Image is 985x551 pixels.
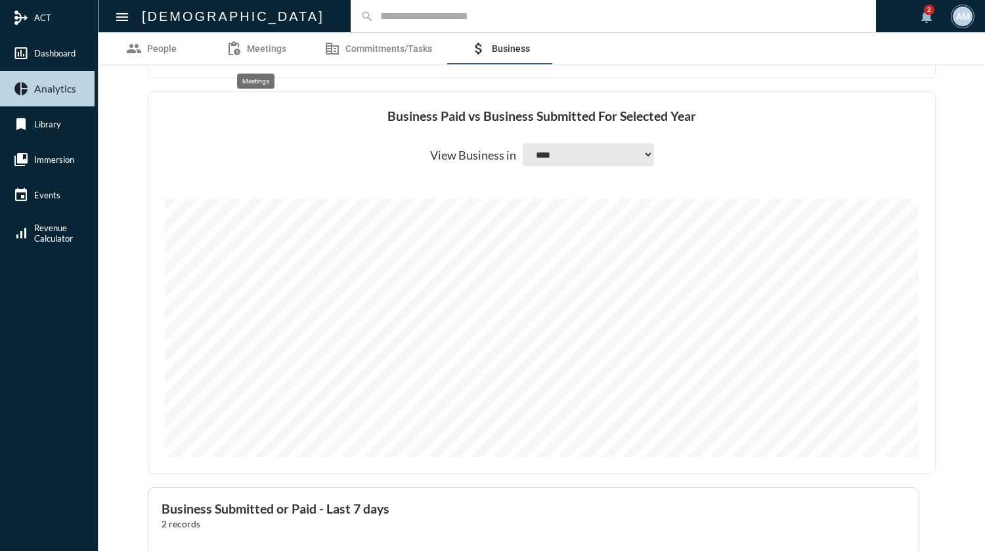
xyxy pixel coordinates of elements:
[34,48,76,58] span: Dashboard
[34,154,74,165] span: Immersion
[237,74,274,89] div: Meetings
[34,119,61,129] span: Library
[247,43,286,54] span: Meetings
[361,10,374,23] mat-icon: search
[471,41,487,56] mat-icon: attach_money
[13,116,29,132] mat-icon: bookmark
[162,518,389,529] p: 2 records
[492,43,530,54] span: Business
[34,83,76,95] span: Analytics
[13,187,29,203] mat-icon: event
[387,108,696,123] h2: Business Paid vs Business Submitted For Selected Year
[448,33,553,64] a: Business
[430,148,516,162] p: View Business in
[147,43,177,54] span: People
[109,3,135,30] button: Toggle sidenav
[204,33,309,64] a: Meetings
[919,9,934,24] mat-icon: notifications
[142,6,324,27] h2: [DEMOGRAPHIC_DATA]
[13,152,29,167] mat-icon: collections_bookmark
[13,81,29,97] mat-icon: pie_chart
[309,33,448,64] a: Commitments/Tasks
[34,223,73,244] span: Revenue Calculator
[924,5,934,15] div: 2
[324,41,340,56] mat-icon: corporate_fare
[13,10,29,26] mat-icon: mediation
[98,33,204,64] a: People
[345,43,432,54] span: Commitments/Tasks
[34,12,51,23] span: ACT
[226,41,242,56] mat-icon: pending_actions
[162,501,389,516] h2: Business Submitted or Paid - Last 7 days
[953,7,973,26] div: AM
[13,45,29,61] mat-icon: insert_chart_outlined
[114,9,130,25] mat-icon: Side nav toggle icon
[34,190,60,200] span: Events
[126,41,142,56] mat-icon: group
[13,225,29,241] mat-icon: signal_cellular_alt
